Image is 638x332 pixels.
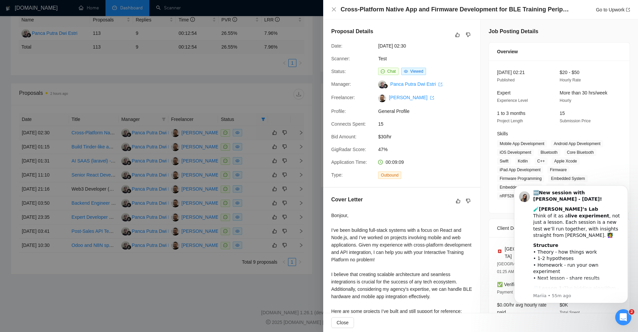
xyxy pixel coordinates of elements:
[497,78,515,82] span: Published
[331,317,354,328] button: Close
[378,146,479,153] span: 47%
[497,149,534,156] span: iOS Development
[378,133,479,140] span: $30/hr
[331,69,346,74] span: Status:
[378,56,387,61] a: Test
[410,69,423,74] span: Viewed
[552,157,580,165] span: Apple Xcode
[489,27,538,36] h5: Job Posting Details
[560,119,591,123] span: Submission Price
[331,43,342,49] span: Date:
[497,111,525,116] span: 1 to 3 months
[331,7,337,12] span: close
[331,196,363,204] h5: Cover Letter
[455,32,460,38] span: like
[331,81,351,87] span: Manager:
[331,121,366,127] span: Connects Spent:
[331,134,357,139] span: Bid Amount:
[515,157,530,165] span: Kotlin
[560,70,579,75] span: $20 - $50
[337,319,349,326] span: Close
[504,177,638,329] iframe: Intercom notifications message
[497,262,539,274] span: [GEOGRAPHIC_DATA] 01:25 AM
[497,70,525,75] span: [DATE] 02:21
[378,94,386,102] img: c1iHalmjMpKbtBnvCWXbFJKd94Y0eQNGiFfBR4Ycn6kdKBJCz_CcRKYXKo5d86SbXn
[564,149,596,156] span: Core Bluetooth
[331,95,355,100] span: Freelancer:
[548,175,587,182] span: Embedded System
[466,32,471,38] span: dislike
[331,159,367,165] span: Application Time:
[497,184,542,191] span: Embedded Application
[615,309,631,325] iframe: Intercom live chat
[378,172,401,179] span: Outbound
[464,197,472,205] button: dislike
[560,98,571,103] span: Hourly
[497,157,511,165] span: Swift
[497,175,544,182] span: Firmware Programming
[464,31,472,39] button: dislike
[497,119,523,123] span: Project Length
[331,147,366,152] span: GigRadar Score:
[497,48,518,55] span: Overview
[497,219,622,237] div: Client Details
[466,198,471,204] span: dislike
[497,131,508,136] span: Skills
[387,69,396,74] span: Chat
[438,82,442,86] span: export
[497,290,534,294] span: Payment Verification
[331,7,337,12] button: Close
[454,197,462,205] button: like
[497,302,547,315] span: $0.00/hr avg hourly rate paid
[551,140,603,147] span: Android App Development
[331,172,343,178] span: Type:
[535,157,548,165] span: C++
[404,69,408,73] span: eye
[560,78,581,82] span: Hourly Rate
[341,5,572,14] h4: Cross-Platform Native App and Firmware Development for BLE Training Peripherals
[378,160,383,164] span: clock-circle
[560,90,607,95] span: More than 30 hrs/week
[538,149,560,156] span: Bluetooth
[629,309,634,315] span: 2
[390,81,442,87] a: Panca Putra Dwi Estri export
[497,98,528,103] span: Experience Level
[456,198,460,204] span: like
[389,95,434,100] a: [PERSON_NAME] export
[497,140,547,147] span: Mobile App Development
[497,90,510,95] span: Expert
[378,120,479,128] span: 15
[331,56,350,61] span: Scanner:
[497,192,521,200] span: nRF52832
[331,27,373,36] h5: Proposal Details
[430,96,434,100] span: export
[383,84,388,88] img: gigradar-bm.png
[547,166,569,174] span: Firmware
[626,8,630,12] span: export
[331,109,346,114] span: Profile:
[378,108,479,115] span: General Profile
[497,166,543,174] span: iPad App Development
[497,282,520,287] span: ✅ Verified
[378,42,479,50] span: [DATE] 02:30
[381,69,385,73] span: message
[453,31,462,39] button: like
[385,159,404,165] span: 00:09:09
[497,249,502,254] img: 🇨🇭
[560,111,565,116] span: 15
[596,7,630,12] a: Go to Upworkexport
